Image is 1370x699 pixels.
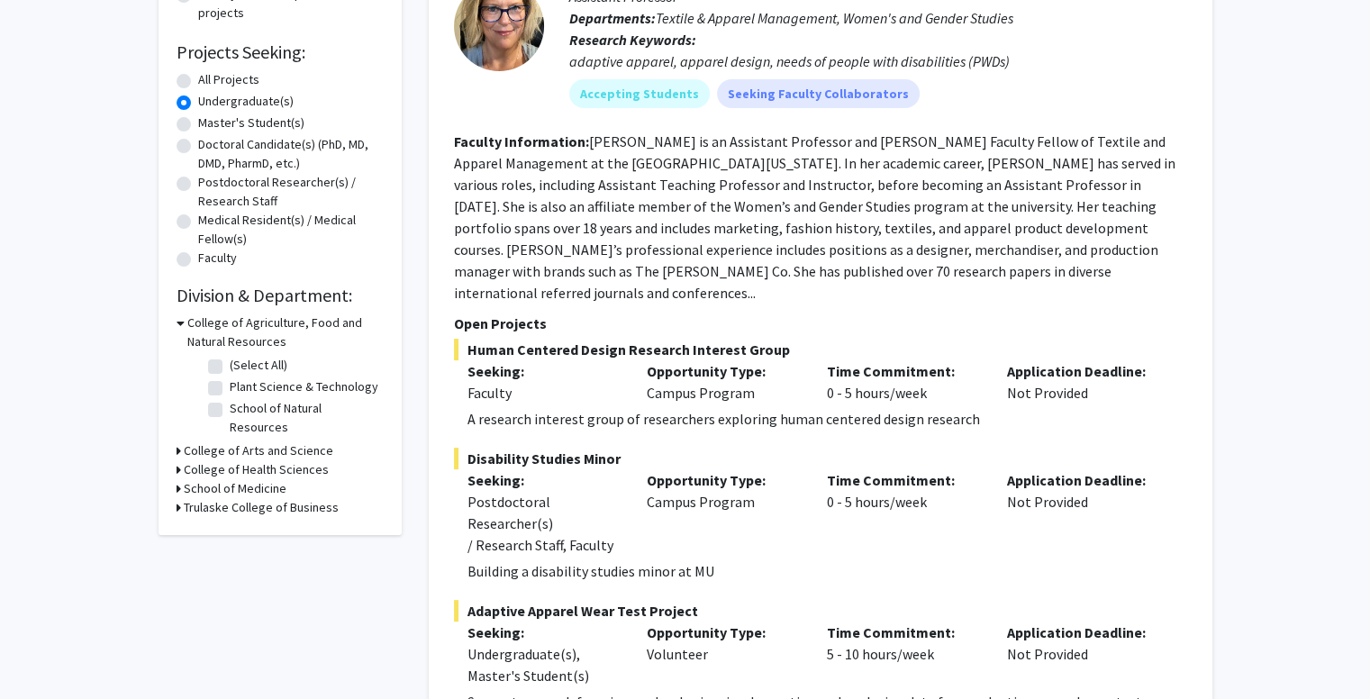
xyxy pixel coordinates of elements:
div: Not Provided [993,469,1174,556]
span: Textile & Apparel Management, Women's and Gender Studies [656,9,1013,27]
label: School of Natural Resources [230,399,379,437]
div: Undergraduate(s), Master's Student(s) [467,643,621,686]
span: Disability Studies Minor [454,448,1187,469]
p: Time Commitment: [827,360,980,382]
div: Postdoctoral Researcher(s) / Research Staff, Faculty [467,491,621,556]
span: Adaptive Apparel Wear Test Project [454,600,1187,622]
mat-chip: Seeking Faculty Collaborators [717,79,920,108]
p: Seeking: [467,360,621,382]
label: Undergraduate(s) [198,92,294,111]
div: 5 - 10 hours/week [813,622,993,686]
label: Medical Resident(s) / Medical Fellow(s) [198,211,384,249]
p: Opportunity Type: [647,360,800,382]
div: Volunteer [633,622,813,686]
p: Application Deadline: [1007,469,1160,491]
div: Not Provided [993,360,1174,404]
div: Not Provided [993,622,1174,686]
div: adaptive apparel, apparel design, needs of people with disabilities (PWDs) [569,50,1187,72]
p: Building a disability studies minor at MU [467,560,1187,582]
p: Time Commitment: [827,469,980,491]
p: Time Commitment: [827,622,980,643]
div: 0 - 5 hours/week [813,469,993,556]
h3: College of Arts and Science [184,441,333,460]
b: Departments: [569,9,656,27]
p: Seeking: [467,469,621,491]
h2: Division & Department: [177,285,384,306]
label: (Select All) [230,356,287,375]
div: Campus Program [633,469,813,556]
b: Research Keywords: [569,31,696,49]
label: Postdoctoral Researcher(s) / Research Staff [198,173,384,211]
span: Human Centered Design Research Interest Group [454,339,1187,360]
div: Faculty [467,382,621,404]
h3: Trulaske College of Business [184,498,339,517]
p: Open Projects [454,313,1187,334]
div: Campus Program [633,360,813,404]
h3: College of Agriculture, Food and Natural Resources [187,313,384,351]
h2: Projects Seeking: [177,41,384,63]
label: Master's Student(s) [198,113,304,132]
div: 0 - 5 hours/week [813,360,993,404]
p: Seeking: [467,622,621,643]
p: Application Deadline: [1007,360,1160,382]
iframe: Chat [14,618,77,685]
p: Application Deadline: [1007,622,1160,643]
h3: College of Health Sciences [184,460,329,479]
h3: School of Medicine [184,479,286,498]
label: Faculty [198,249,237,268]
label: All Projects [198,70,259,89]
label: Doctoral Candidate(s) (PhD, MD, DMD, PharmD, etc.) [198,135,384,173]
b: Faculty Information: [454,132,589,150]
p: Opportunity Type: [647,469,800,491]
label: Plant Science & Technology [230,377,378,396]
mat-chip: Accepting Students [569,79,710,108]
p: A research interest group of researchers exploring human centered design research [467,408,1187,430]
p: Opportunity Type: [647,622,800,643]
fg-read-more: [PERSON_NAME] is an Assistant Professor and [PERSON_NAME] Faculty Fellow of Textile and Apparel M... [454,132,1175,302]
